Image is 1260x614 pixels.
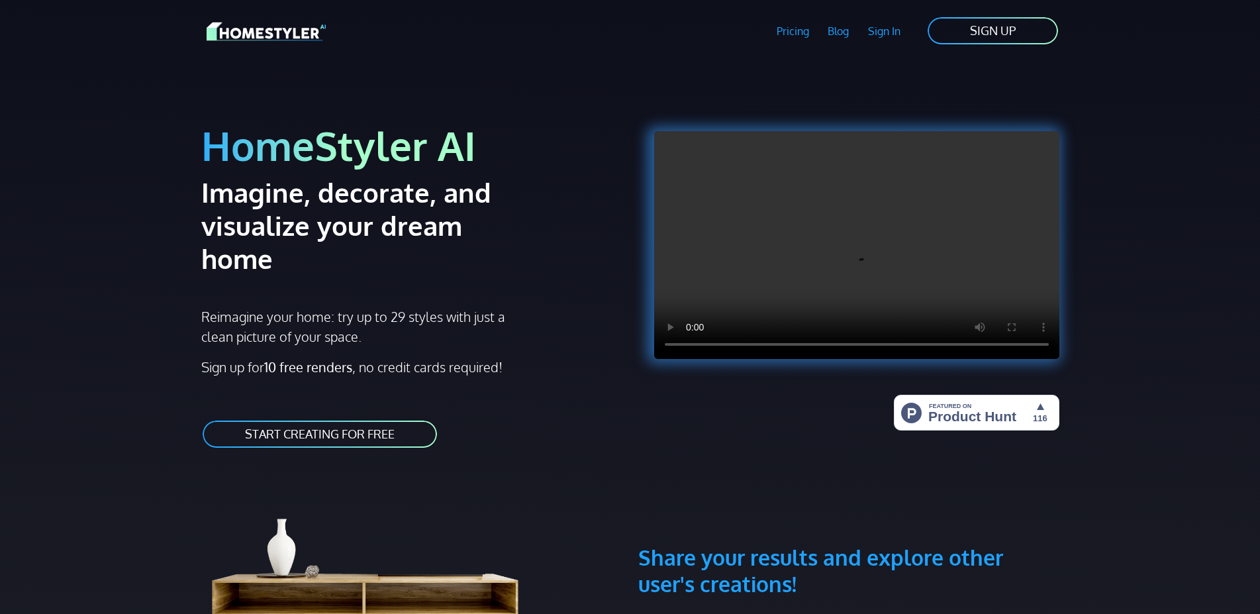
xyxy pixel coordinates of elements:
[201,176,538,275] h2: Imagine, decorate, and visualize your dream home
[207,20,326,43] img: HomeStyler AI logo
[201,307,517,346] p: Reimagine your home: try up to 29 styles with just a clean picture of your space.
[264,358,352,376] strong: 10 free renders
[818,16,859,46] a: Blog
[638,481,1059,597] h3: Share your results and explore other user's creations!
[201,419,438,449] a: START CREATING FOR FREE
[859,16,910,46] a: Sign In
[201,357,622,377] p: Sign up for , no credit cards required!
[894,395,1059,431] img: HomeStyler AI - Interior Design Made Easy: One Click to Your Dream Home | Product Hunt
[767,16,818,46] a: Pricing
[201,121,622,170] h1: HomeStyler AI
[926,16,1059,46] a: SIGN UP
